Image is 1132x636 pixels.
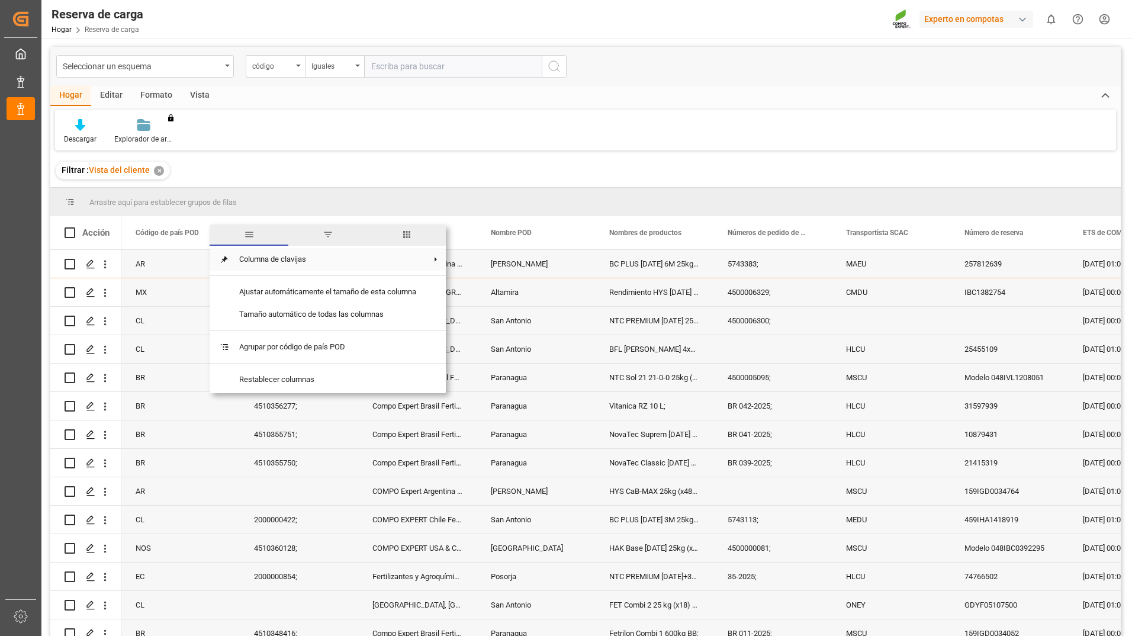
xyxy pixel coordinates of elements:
[230,303,426,326] span: Tamaño automático de todas las columnas
[713,392,832,420] div: BR 042-2025;
[950,534,1069,562] div: Modelo 048IBC0392295
[311,58,352,72] div: Iguales
[230,368,426,391] span: Restablecer columnas
[713,364,832,391] div: 4500005095;
[832,591,950,619] div: ONEY
[121,278,240,306] div: MX
[542,55,567,78] button: Botón de búsqueda
[358,420,477,448] div: Compo Expert Brasil Fertilizante. LTDA.
[50,449,121,477] div: Presione ESPACIO para seleccionar esta fila.
[181,86,218,106] div: Vista
[230,281,426,303] span: Ajustar automáticamente el tamaño de esta columna
[210,224,288,246] span: General
[595,563,713,590] div: NTC PREMIUM [DATE]+3+TE BULK;
[240,534,358,562] div: 4510360128;
[595,250,713,278] div: BC PLUS [DATE] 6M 25kg (x42) INT;
[50,307,121,335] div: Presione ESPACIO para seleccionar esta fila.
[121,449,240,477] div: BR
[62,165,89,175] span: Filtrar :
[713,534,832,562] div: 4500000081;
[358,506,477,534] div: COMPO EXPERT Chile Ferti. Ltda, CE_CHILE
[121,477,240,505] div: AR
[121,563,240,590] div: EC
[50,534,121,563] div: Presione ESPACIO para seleccionar esta fila.
[63,58,221,73] div: Seleccionar un esquema
[477,392,595,420] div: Paranagua
[728,229,807,237] span: Números de pedido de compra de cliente
[240,563,358,590] div: 2000000854;
[240,392,358,420] div: 4510356277;
[924,13,1004,25] font: Experto en compotas
[50,335,121,364] div: Presione ESPACIO para seleccionar esta fila.
[832,250,950,278] div: MAEU
[832,420,950,448] div: HLCU
[950,591,1069,619] div: GDYF05107500
[713,250,832,278] div: 5743383;
[364,55,542,78] input: Escriba para buscar
[832,477,950,505] div: MSCU
[477,534,595,562] div: [GEOGRAPHIC_DATA]
[713,449,832,477] div: BR 039-2025;
[595,506,713,534] div: BC PLUS [DATE] 3M 25kg (x42) WW;
[50,278,121,307] div: Presione ESPACIO para seleccionar esta fila.
[89,198,237,207] span: Arrastre aquí para establecer grupos de filas
[950,449,1069,477] div: 21415319
[121,307,240,335] div: CL
[50,506,121,534] div: Presione ESPACIO para seleccionar esta fila.
[477,506,595,534] div: San Antonio
[50,250,121,278] div: Press SPACE to select this row.
[240,420,358,448] div: 4510355751;
[832,534,950,562] div: MSCU
[713,278,832,306] div: 4500006329;
[477,250,595,278] div: [PERSON_NAME]
[121,591,240,619] div: CL
[240,449,358,477] div: 4510355750;
[230,336,426,358] span: Agrupar por código de país POD
[950,420,1069,448] div: 10879431
[305,55,364,78] button: Abrir menú
[595,364,713,391] div: NTC Sol 21 21-0-0 25kg (x48) WW;
[919,8,1038,30] button: Experto en compotas
[136,229,199,237] span: Código de país POD
[832,335,950,363] div: HLCU
[50,86,91,106] div: Hogar
[950,506,1069,534] div: 459IHA1418919
[121,392,240,420] div: BR
[52,5,143,23] div: Reserva de carga
[477,335,595,363] div: San Antonio
[91,86,131,106] div: Editar
[1038,6,1065,33] button: mostrar 0 notificaciones nuevas
[52,25,72,34] a: Hogar
[713,307,832,335] div: 4500006300;
[50,477,121,506] div: Presione ESPACIO para seleccionar esta fila.
[832,563,950,590] div: HLCU
[246,55,305,78] button: Abrir menú
[950,250,1069,278] div: 257812639
[595,449,713,477] div: NovaTec Classic [DATE] 25 kg;
[358,563,477,590] div: Fertilizantes y Agroquímicos, Europeos Eurofert S.A.
[252,58,292,72] div: código
[892,9,911,30] img: Screenshot%202023-09-29%20at%2010.02.21.png_1712312052.png
[121,364,240,391] div: BR
[121,250,240,278] div: AR
[230,248,426,271] span: Columna de clavijas
[713,563,832,590] div: 35-2025;
[950,335,1069,363] div: 25455109
[131,86,181,106] div: Formato
[477,449,595,477] div: Paranagua
[595,335,713,363] div: BFL [PERSON_NAME] 4x5L (x40) CL;
[595,307,713,335] div: NTC PREMIUM [DATE] 25kg (x42) WW MTO;
[1065,6,1091,33] button: Centro de ayuda
[64,134,97,144] div: Descargar
[950,364,1069,391] div: Modelo 048IVL1208051
[82,227,110,238] div: Acción
[154,166,164,176] div: ✕
[477,591,595,619] div: San Antonio
[595,278,713,306] div: Rendimiento HYS [DATE] (+4,5) 25kg (x48) MX;
[50,591,121,619] div: Presione ESPACIO para seleccionar esta fila.
[477,563,595,590] div: Posorja
[477,477,595,505] div: [PERSON_NAME]
[713,420,832,448] div: BR 041-2025;
[477,420,595,448] div: Paranagua
[713,506,832,534] div: 5743113;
